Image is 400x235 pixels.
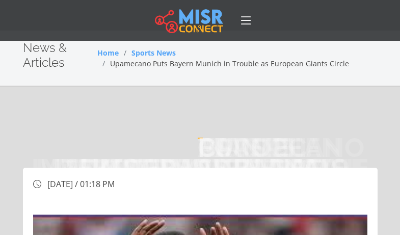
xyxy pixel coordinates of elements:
img: main.misr_connect [155,8,223,33]
span: News & Articles [23,40,67,70]
a: Sports News [131,48,176,58]
span: Upamecano Puts Bayern Munich in Trouble as European Giants Circle [110,59,349,68]
span: [DATE] / 01:18 PM [47,178,115,190]
a: Home [97,48,119,58]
